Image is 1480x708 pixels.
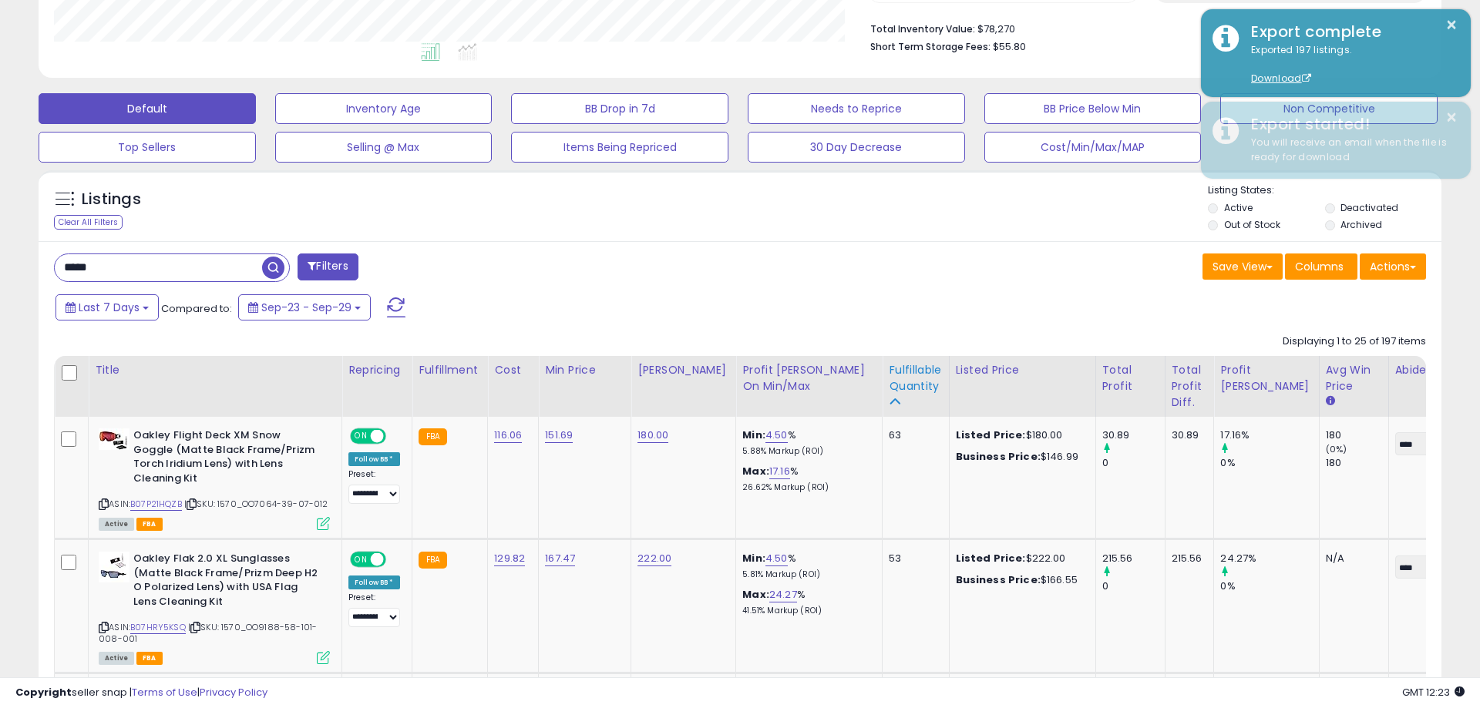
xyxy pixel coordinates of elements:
span: All listings currently available for purchase on Amazon [99,518,134,531]
div: seller snap | | [15,686,267,700]
div: % [742,588,870,616]
button: Inventory Age [275,93,493,124]
b: Listed Price: [956,551,1026,565]
a: 4.50 [765,551,788,566]
div: Fulfillment [419,362,481,378]
a: 17.16 [769,464,790,479]
div: $166.55 [956,573,1084,587]
b: Listed Price: [956,428,1026,442]
div: Total Profit Diff. [1172,362,1208,411]
a: 151.69 [545,428,573,443]
span: OFF [384,553,409,566]
div: 17.16% [1220,428,1318,442]
a: 116.06 [494,428,522,443]
small: FBA [419,428,447,445]
h5: Listings [82,189,141,210]
span: $55.80 [993,39,1026,54]
span: | SKU: 1570_OO7064-39-07-012 [184,498,328,510]
button: × [1445,15,1458,35]
button: Columns [1285,253,1357,280]
b: Oakley Flight Deck XM Snow Goggle (Matte Black Frame/Prizm Torch Iridium Lens) with Lens Cleaning... [133,428,321,489]
b: Max: [742,464,769,478]
span: ON [351,430,371,443]
a: Download [1251,72,1311,85]
div: Profit [PERSON_NAME] [1220,362,1312,394]
img: 41EG7I3mNpL._SL40_.jpg [99,428,129,450]
div: Repricing [348,362,405,378]
div: Cost [494,362,532,378]
span: ON [351,553,371,566]
div: 215.56 [1102,552,1165,565]
div: 0 [1102,579,1165,593]
div: $180.00 [956,428,1084,442]
span: Sep-23 - Sep-29 [261,300,351,315]
div: 30.89 [1102,428,1165,442]
button: Sep-23 - Sep-29 [238,294,371,320]
div: $146.99 [956,450,1084,464]
a: 24.27 [769,587,797,602]
button: 30 Day Decrease [748,132,965,163]
span: 2025-10-7 12:23 GMT [1402,685,1465,700]
span: Compared to: [161,301,232,316]
a: 129.82 [494,551,525,566]
p: 5.81% Markup (ROI) [742,569,870,580]
div: N/A [1326,552,1377,565]
div: 180 [1326,456,1388,470]
div: 30.89 [1172,428,1202,442]
div: Listed Price [956,362,1089,378]
div: Follow BB * [348,452,400,466]
label: Deactivated [1340,201,1398,214]
p: Listing States: [1208,183,1441,198]
a: B07HRY5KSQ [130,621,186,634]
button: BB Drop in 7d [511,93,728,124]
th: The percentage added to the cost of goods (COGS) that forms the calculator for Min & Max prices. [736,356,883,417]
div: Export complete [1239,21,1459,43]
div: 0% [1220,456,1318,470]
span: All listings currently available for purchase on Amazon [99,652,134,665]
button: Cost/Min/Max/MAP [984,132,1202,163]
div: 63 [889,428,937,442]
button: Actions [1360,253,1426,280]
button: BB Price Below Min [984,93,1202,124]
div: Preset: [348,469,400,504]
strong: Copyright [15,685,72,700]
p: 26.62% Markup (ROI) [742,482,870,493]
div: Displaying 1 to 25 of 197 items [1283,334,1426,349]
small: FBA [419,552,447,569]
small: (0%) [1326,443,1347,455]
div: ASIN: [99,428,330,528]
div: Export started! [1239,113,1459,136]
button: Last 7 Days [55,294,159,320]
button: Filters [298,253,358,280]
button: Items Being Repriced [511,132,728,163]
div: $222.00 [956,552,1084,565]
div: % [742,465,870,493]
a: 180.00 [637,428,668,443]
div: 215.56 [1172,552,1202,565]
button: Selling @ Max [275,132,493,163]
div: Title [95,362,335,378]
b: Total Inventory Value: [870,22,975,35]
a: 222.00 [637,551,671,566]
a: 4.50 [765,428,788,443]
div: 0% [1220,579,1318,593]
span: Columns [1295,259,1344,274]
small: Avg Win Price. [1326,394,1335,408]
div: You will receive an email when the file is ready for download [1239,136,1459,164]
div: 180 [1326,428,1388,442]
b: Min: [742,551,765,565]
div: Clear All Filters [54,215,123,230]
a: 167.47 [545,551,575,566]
span: FBA [136,518,163,531]
div: Total Profit [1102,362,1159,394]
div: 0 [1102,456,1165,470]
button: Top Sellers [39,132,256,163]
div: Abide by MAP [1395,362,1473,378]
b: Max: [742,587,769,602]
b: Business Price: [956,572,1041,587]
div: [PERSON_NAME] [637,362,729,378]
a: B07P21HQZB [130,498,182,511]
div: Fulfillable Quantity [889,362,942,394]
button: Needs to Reprice [748,93,965,124]
a: Privacy Policy [200,685,267,700]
